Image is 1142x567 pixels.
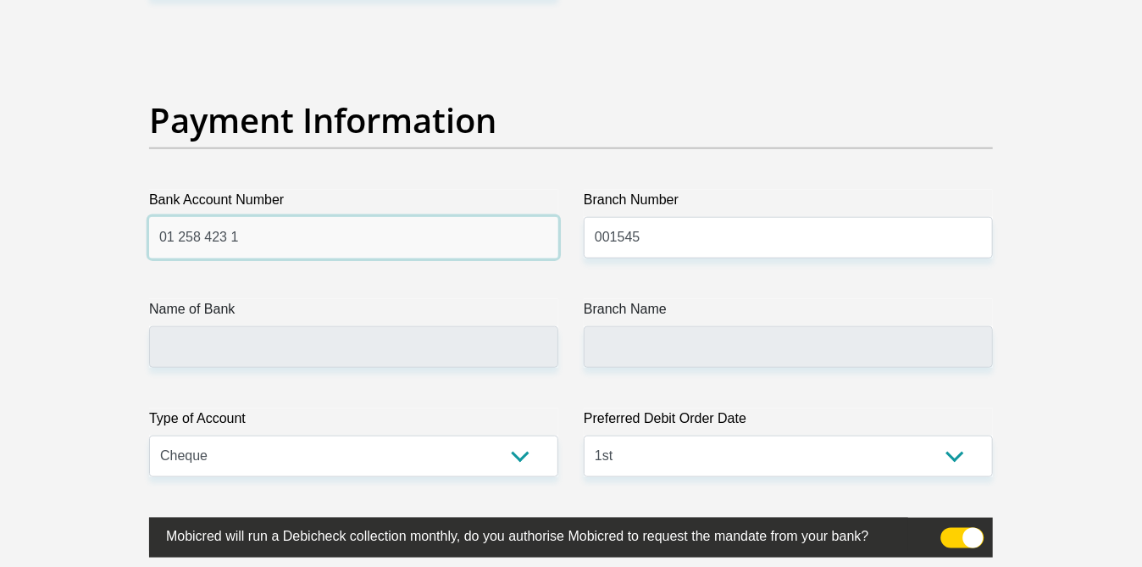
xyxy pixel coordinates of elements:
[149,326,558,368] input: Name of Bank
[149,217,558,258] input: Bank Account Number
[584,299,993,326] label: Branch Name
[149,100,993,141] h2: Payment Information
[149,409,558,436] label: Type of Account
[149,190,558,217] label: Bank Account Number
[584,409,993,436] label: Preferred Debit Order Date
[584,326,993,368] input: Branch Name
[584,190,993,217] label: Branch Number
[149,299,558,326] label: Name of Bank
[149,518,908,551] label: Mobicred will run a Debicheck collection monthly, do you authorise Mobicred to request the mandat...
[584,217,993,258] input: Branch Number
